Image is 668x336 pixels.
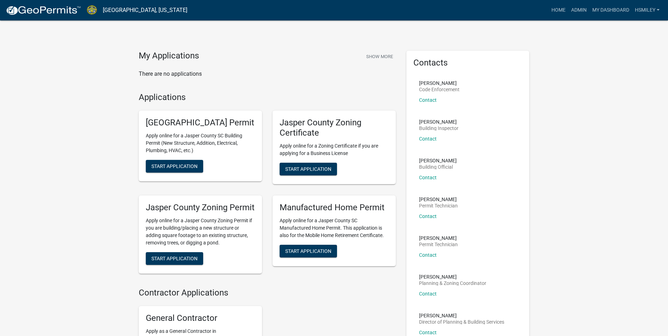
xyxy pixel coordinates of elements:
h5: General Contractor [146,313,255,323]
button: Start Application [146,160,203,173]
img: Jasper County, South Carolina [87,5,97,15]
a: Contact [419,252,437,258]
h4: Applications [139,92,396,102]
button: Start Application [280,245,337,257]
h4: My Applications [139,51,199,61]
p: Apply online for a Jasper County SC Building Permit (New Structure, Addition, Electrical, Plumbin... [146,132,255,154]
p: [PERSON_NAME] [419,119,458,124]
h5: Contacts [413,58,523,68]
button: Start Application [146,252,203,265]
a: Contact [419,175,437,180]
p: [PERSON_NAME] [419,313,504,318]
p: Apply online for a Jasper County SC Manufactured Home Permit. This application is also for the Mo... [280,217,389,239]
a: Contact [419,97,437,103]
p: Apply online for a Jasper County Zoning Permit if you are building/placing a new structure or add... [146,217,255,247]
p: There are no applications [139,70,396,78]
a: Contact [419,330,437,335]
p: [PERSON_NAME] [419,236,458,241]
a: Contact [419,136,437,142]
p: [PERSON_NAME] [419,197,458,202]
p: [PERSON_NAME] [419,274,486,279]
p: Planning & Zoning Coordinator [419,281,486,286]
p: [PERSON_NAME] [419,158,457,163]
a: My Dashboard [589,4,632,17]
h5: Jasper County Zoning Certificate [280,118,389,138]
a: Admin [568,4,589,17]
p: Director of Planning & Building Services [419,319,504,324]
a: Home [549,4,568,17]
h5: Manufactured Home Permit [280,203,389,213]
span: Start Application [151,163,198,169]
p: Building Inspector [419,126,458,131]
p: Permit Technician [419,242,458,247]
p: Permit Technician [419,203,458,208]
a: Contact [419,291,437,297]
button: Show More [363,51,396,62]
p: Code Enforcement [419,87,460,92]
button: Start Application [280,163,337,175]
a: [GEOGRAPHIC_DATA], [US_STATE] [103,4,187,16]
span: Start Application [285,248,331,254]
span: Start Application [151,255,198,261]
wm-workflow-list-section: Applications [139,92,396,279]
p: Building Official [419,164,457,169]
p: Apply online for a Zoning Certificate if you are applying for a Business License [280,142,389,157]
p: [PERSON_NAME] [419,81,460,86]
h5: [GEOGRAPHIC_DATA] Permit [146,118,255,128]
span: Start Application [285,166,331,172]
h4: Contractor Applications [139,288,396,298]
a: Contact [419,213,437,219]
h5: Jasper County Zoning Permit [146,203,255,213]
a: hsmiley [632,4,662,17]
